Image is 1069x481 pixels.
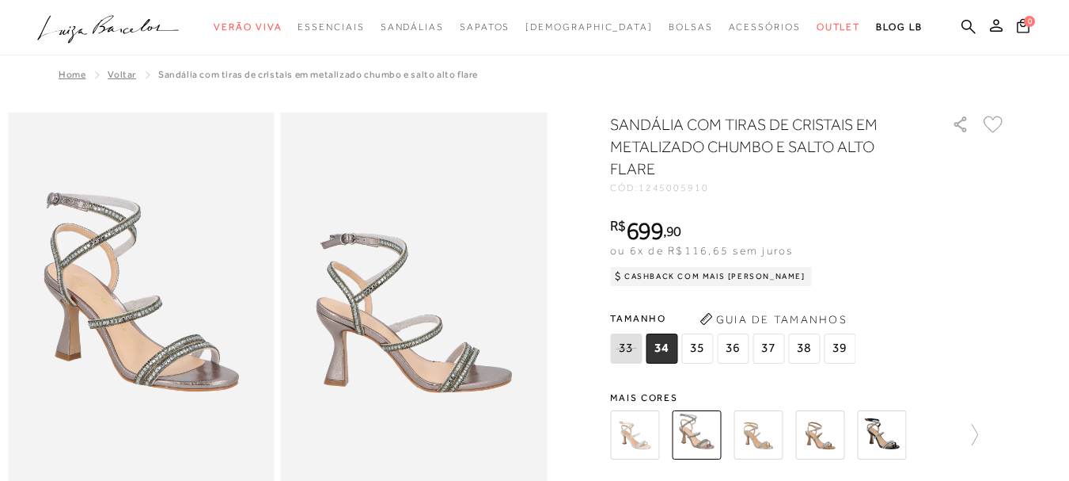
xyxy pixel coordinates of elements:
[59,69,85,80] a: Home
[672,410,721,460] img: SANDÁLIA COM TIRAS DE CRISTAIS EM METALIZADO CHUMBO E SALTO ALTO FLARE
[610,410,659,460] img: SANDÁLIA COM TIRAS DE CRISTAIS EM COURO OFF WHITE E SALTO ALTO FLARE
[681,334,713,364] span: 35
[158,69,478,80] span: SANDÁLIA COM TIRAS DE CRISTAIS EM METALIZADO CHUMBO E SALTO ALTO FLARE
[381,13,444,42] a: noSubCategoriesText
[817,21,861,32] span: Outlet
[663,224,681,239] i: ,
[610,334,642,364] span: 33
[1012,17,1034,39] button: 0
[824,334,855,364] span: 39
[788,334,820,364] span: 38
[214,13,282,42] a: noSubCategoriesText
[610,113,907,180] h1: SANDÁLIA COM TIRAS DE CRISTAIS EM METALIZADO CHUMBO E SALTO ALTO FLARE
[610,219,626,233] i: R$
[717,334,749,364] span: 36
[298,13,364,42] a: noSubCategoriesText
[817,13,861,42] a: noSubCategoriesText
[857,410,906,460] img: SANDÁLIA COM TIRAS DE CRISTAIS EM VERNIZ PRETO E SALTO ALTO FLARE
[669,21,713,32] span: Bolsas
[460,13,510,42] a: noSubCategoriesText
[666,223,681,239] span: 90
[669,13,713,42] a: noSubCategoriesText
[876,13,922,42] a: BLOG LB
[525,21,653,32] span: [DEMOGRAPHIC_DATA]
[1024,16,1035,27] span: 0
[752,334,784,364] span: 37
[729,21,801,32] span: Acessórios
[460,21,510,32] span: Sapatos
[626,216,663,245] span: 699
[729,13,801,42] a: noSubCategoriesText
[381,21,444,32] span: Sandálias
[876,21,922,32] span: BLOG LB
[646,334,677,364] span: 34
[610,393,1006,403] span: Mais cores
[795,410,844,460] img: SANDÁLIA COM TIRAS DE CRISTAIS EM VERNIZ BEGE ARGILA E SALTO ALTO FLARE
[639,182,709,193] span: 1245005910
[610,183,927,193] div: CÓD:
[694,307,852,332] button: Guia de Tamanhos
[610,244,793,257] span: ou 6x de R$116,65 sem juros
[214,21,282,32] span: Verão Viva
[525,13,653,42] a: noSubCategoriesText
[108,69,136,80] a: Voltar
[298,21,364,32] span: Essenciais
[610,267,812,286] div: Cashback com Mais [PERSON_NAME]
[734,410,783,460] img: SANDÁLIA COM TIRAS DE CRISTAIS EM METALIZADO DOURADO E SALTO ALTO FLARE
[610,307,859,330] span: Tamanho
